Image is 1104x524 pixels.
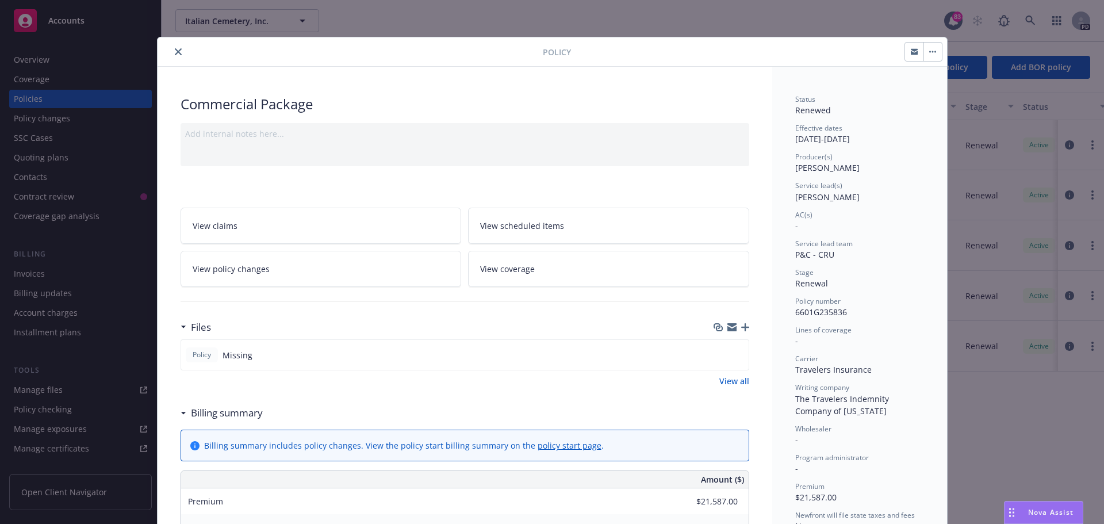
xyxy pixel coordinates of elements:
span: Service lead team [795,239,853,248]
span: Carrier [795,354,818,364]
div: - [795,335,924,347]
a: View claims [181,208,462,244]
span: Effective dates [795,123,842,133]
a: View policy changes [181,251,462,287]
span: Producer(s) [795,152,833,162]
span: Premium [795,481,825,491]
span: Travelers Insurance [795,364,872,375]
span: Policy [543,46,571,58]
span: AC(s) [795,210,812,220]
a: View coverage [468,251,749,287]
a: View scheduled items [468,208,749,244]
span: Wholesaler [795,424,831,434]
h3: Billing summary [191,406,263,420]
div: [DATE] - [DATE] [795,123,924,145]
span: Writing company [795,383,849,392]
span: The Travelers Indemnity Company of [US_STATE] [795,393,891,416]
span: [PERSON_NAME] [795,192,860,202]
span: Stage [795,267,814,277]
div: Files [181,320,211,335]
span: 6601G235836 [795,307,847,318]
span: - [795,434,798,445]
span: Policy [190,350,213,360]
span: View policy changes [193,263,270,275]
span: Premium [188,496,223,507]
span: Newfront will file state taxes and fees [795,510,915,520]
div: Billing summary [181,406,263,420]
span: Status [795,94,815,104]
span: View coverage [480,263,535,275]
button: close [171,45,185,59]
span: View claims [193,220,237,232]
input: 0.00 [670,493,745,510]
span: Renewed [795,105,831,116]
span: Renewal [795,278,828,289]
span: Amount ($) [701,473,744,485]
span: P&C - CRU [795,249,834,260]
h3: Files [191,320,211,335]
span: View scheduled items [480,220,564,232]
div: Billing summary includes policy changes. View the policy start billing summary on the . [204,439,604,452]
span: Lines of coverage [795,325,852,335]
span: $21,587.00 [795,492,837,503]
div: Commercial Package [181,94,749,114]
span: - [795,463,798,474]
button: Nova Assist [1004,501,1083,524]
span: Program administrator [795,453,869,462]
span: - [795,220,798,231]
span: [PERSON_NAME] [795,162,860,173]
div: Drag to move [1005,502,1019,523]
span: Policy number [795,296,841,306]
span: Missing [223,349,252,361]
span: Nova Assist [1028,507,1074,517]
a: policy start page [538,440,601,451]
div: Add internal notes here... [185,128,745,140]
a: View all [719,375,749,387]
span: Service lead(s) [795,181,842,190]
